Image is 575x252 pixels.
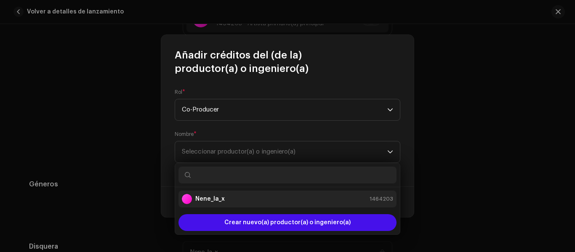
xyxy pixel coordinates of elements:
li: Nene_la_x [178,191,397,207]
label: Nombre [175,131,197,138]
span: Crear nuevo(a) productor(a) o ingeniero(a) [224,214,351,231]
label: Rol [175,89,185,95]
span: Seleccionar productor(a) o ingeniero(a) [182,141,387,162]
ul: Option List [175,187,400,211]
div: dropdown trigger [387,99,393,120]
span: Añadir créditos del (de la) productor(a) o ingeniero(a) [175,48,400,75]
div: dropdown trigger [387,141,393,162]
strong: Nene_la_x [195,195,225,203]
span: Co-Producer [182,99,387,120]
span: 1464203 [370,195,393,203]
span: Seleccionar productor(a) o ingeniero(a) [182,149,295,155]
